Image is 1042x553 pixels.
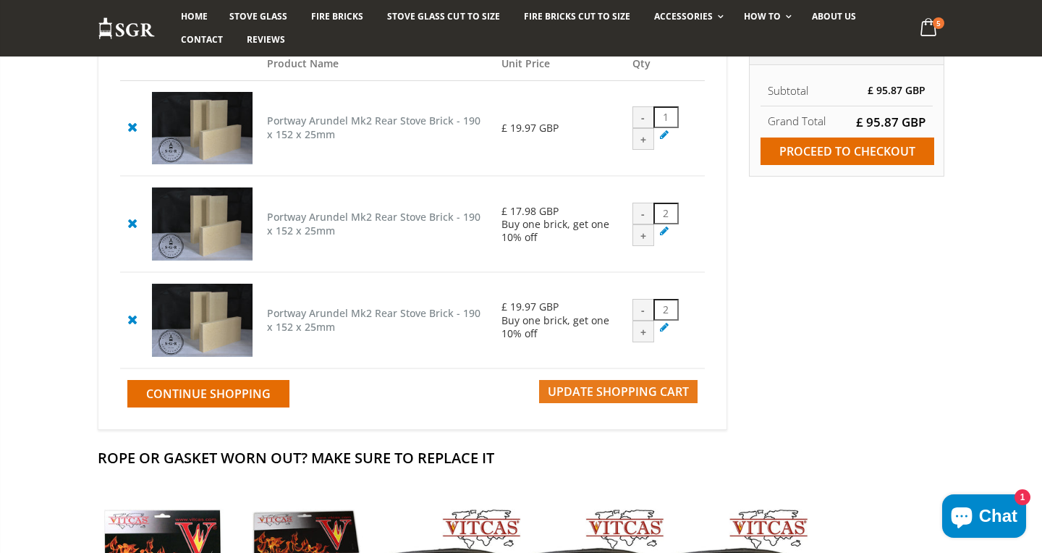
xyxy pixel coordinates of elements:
h2: Rope Or Gasket Worn Out? Make Sure To Replace It [98,448,944,468]
a: Home [170,5,219,28]
span: Home [181,10,208,22]
div: + [632,128,654,150]
span: Fire Bricks [311,10,363,22]
a: Reviews [236,28,296,51]
span: £ 17.98 GBP [501,204,559,218]
span: Reviews [247,33,285,46]
span: How To [744,10,781,22]
a: Portway Arundel Mk2 Rear Stove Brick - 190 x 152 x 25mm [267,114,480,141]
strong: Grand Total [768,114,826,128]
span: Fire Bricks Cut To Size [524,10,630,22]
button: Update Shopping Cart [539,380,698,403]
a: Portway Arundel Mk2 Rear Stove Brick - 190 x 152 x 25mm [267,210,480,237]
a: Stove Glass [219,5,298,28]
span: £ 19.97 GBP [501,121,559,135]
img: Portway Arundel Mk2 Rear Stove Brick - 190 x 152 x 25mm [152,187,253,261]
div: - [632,106,654,128]
a: Fire Bricks Cut To Size [513,5,641,28]
div: - [632,299,654,321]
a: Continue Shopping [127,380,289,408]
span: £ 19.97 GBP [501,300,559,313]
th: Qty [625,48,705,80]
img: Stove Glass Replacement [98,17,156,41]
inbox-online-store-chat: Shopify online store chat [938,494,1030,541]
span: £ 95.87 GBP [856,114,925,130]
th: Unit Price [494,48,625,80]
span: About us [812,10,856,22]
a: Portway Arundel Mk2 Rear Stove Brick - 190 x 152 x 25mm [267,306,480,334]
a: Stove Glass Cut To Size [376,5,510,28]
a: How To [733,5,799,28]
div: + [632,321,654,342]
span: Stove Glass [229,10,287,22]
input: Proceed to checkout [761,138,934,165]
span: Stove Glass Cut To Size [387,10,499,22]
th: Product Name [260,48,494,80]
div: Buy one brick, get one 10% off [501,218,618,244]
img: Portway Arundel Mk2 Rear Stove Brick - 190 x 152 x 25mm [152,92,253,165]
div: + [632,224,654,246]
a: 5 [915,14,944,43]
span: Subtotal [768,83,808,98]
a: Fire Bricks [300,5,374,28]
img: Portway Arundel Mk2 Rear Stove Brick - 190 x 152 x 25mm [152,284,253,357]
a: Accessories [643,5,731,28]
span: Continue Shopping [146,386,271,402]
span: Contact [181,33,223,46]
span: £ 95.87 GBP [868,83,925,97]
div: Buy one brick, get one 10% off [501,314,618,340]
a: About us [801,5,867,28]
span: 5 [933,17,944,29]
a: Contact [170,28,234,51]
span: Accessories [654,10,713,22]
div: - [632,203,654,224]
span: Update Shopping Cart [548,384,689,400]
